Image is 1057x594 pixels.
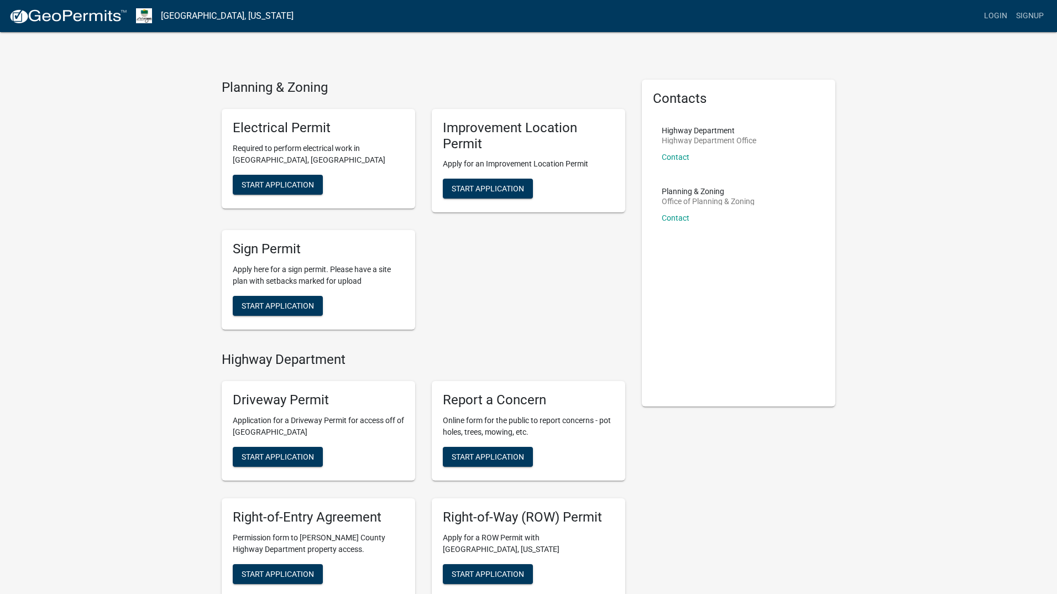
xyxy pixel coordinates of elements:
[662,137,756,144] p: Highway Department Office
[233,296,323,316] button: Start Application
[242,452,314,461] span: Start Application
[443,564,533,584] button: Start Application
[980,6,1012,27] a: Login
[222,80,625,96] h4: Planning & Zoning
[233,415,404,438] p: Application for a Driveway Permit for access off of [GEOGRAPHIC_DATA]
[222,352,625,368] h4: Highway Department
[653,91,824,107] h5: Contacts
[452,452,524,461] span: Start Application
[452,184,524,193] span: Start Application
[443,415,614,438] p: Online form for the public to report concerns - pot holes, trees, mowing, etc.
[233,392,404,408] h5: Driveway Permit
[242,180,314,189] span: Start Application
[443,158,614,170] p: Apply for an Improvement Location Permit
[443,532,614,555] p: Apply for a ROW Permit with [GEOGRAPHIC_DATA], [US_STATE]
[233,564,323,584] button: Start Application
[233,264,404,287] p: Apply here for a sign permit. Please have a site plan with setbacks marked for upload
[443,392,614,408] h5: Report a Concern
[233,509,404,525] h5: Right-of-Entry Agreement
[233,532,404,555] p: Permission form to [PERSON_NAME] County Highway Department property access.
[452,569,524,578] span: Start Application
[161,7,294,25] a: [GEOGRAPHIC_DATA], [US_STATE]
[443,120,614,152] h5: Improvement Location Permit
[662,197,755,205] p: Office of Planning & Zoning
[662,153,689,161] a: Contact
[233,241,404,257] h5: Sign Permit
[443,509,614,525] h5: Right-of-Way (ROW) Permit
[233,143,404,166] p: Required to perform electrical work in [GEOGRAPHIC_DATA], [GEOGRAPHIC_DATA]
[662,187,755,195] p: Planning & Zoning
[233,175,323,195] button: Start Application
[662,127,756,134] p: Highway Department
[242,569,314,578] span: Start Application
[1012,6,1048,27] a: Signup
[242,301,314,310] span: Start Application
[443,179,533,199] button: Start Application
[233,447,323,467] button: Start Application
[233,120,404,136] h5: Electrical Permit
[136,8,152,23] img: Morgan County, Indiana
[662,213,689,222] a: Contact
[443,447,533,467] button: Start Application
